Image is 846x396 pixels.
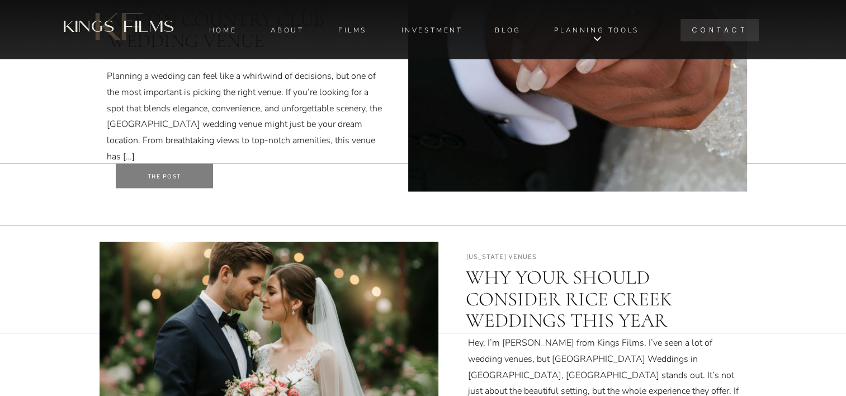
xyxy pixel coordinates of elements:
a: PLANNING TOOLS [552,23,641,37]
a: the post [141,172,187,181]
a: About [270,23,305,37]
a: FILMS [334,23,372,37]
a: Kings Films [59,13,178,41]
p: Planning a wedding can feel like a whirlwind of decisions, but one of the most important is picki... [107,68,386,165]
a: Why Your Should Consider Rice Creek Weddings This Year [466,266,673,332]
a: INVESTMENT [400,23,464,37]
a: HOME [205,23,241,37]
a: CONTACT [683,19,757,41]
a: 4 Reasons To Love The Austin Country Club Wedding Venue [116,164,213,188]
a: Blog [493,23,524,37]
p: F [112,7,153,41]
p: K [86,7,127,39]
a: [US_STATE] Venues [466,253,537,261]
